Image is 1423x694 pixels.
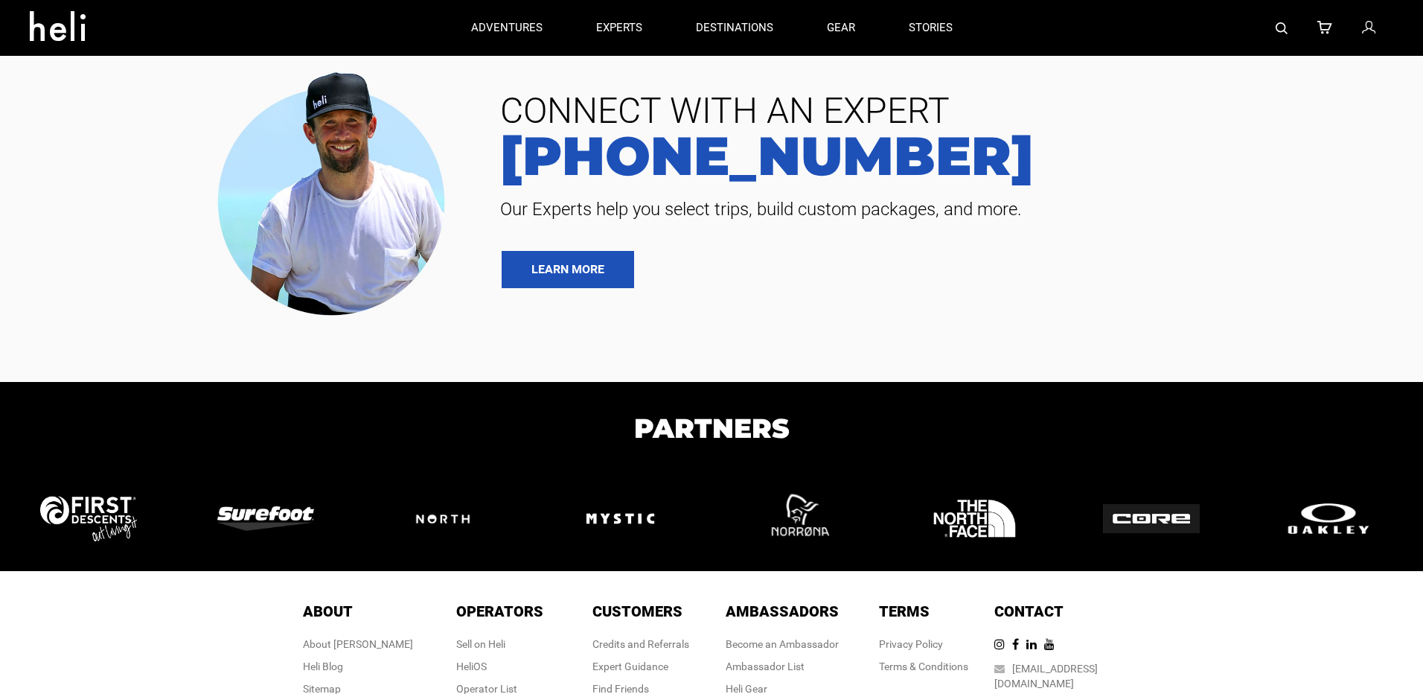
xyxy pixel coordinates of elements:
span: Customers [592,602,682,620]
img: logo [1280,500,1377,538]
div: About [PERSON_NAME] [303,637,413,652]
a: [EMAIL_ADDRESS][DOMAIN_NAME] [994,663,1098,690]
a: Expert Guidance [592,660,668,672]
img: logo [40,496,137,541]
a: Privacy Policy [879,638,943,650]
p: experts [596,20,642,36]
span: Our Experts help you select trips, build custom packages, and more. [489,197,1401,221]
span: About [303,602,353,620]
a: Credits and Referrals [592,638,689,650]
img: logo [394,494,491,544]
span: Contact [994,602,1064,620]
div: Ambassador List [726,659,839,674]
a: HeliOS [456,660,487,672]
img: logo [928,472,1021,565]
img: logo [574,472,667,565]
img: contact our team [206,60,467,322]
p: adventures [471,20,543,36]
div: Sell on Heli [456,637,543,652]
p: destinations [696,20,773,36]
a: Heli Blog [303,660,343,672]
a: [PHONE_NUMBER] [489,129,1401,182]
span: Terms [879,602,930,620]
a: Become an Ambassador [726,638,839,650]
span: CONNECT WITH AN EXPERT [489,93,1401,129]
a: Terms & Conditions [879,660,968,672]
span: Ambassadors [726,602,839,620]
span: Operators [456,602,543,620]
a: LEARN MORE [502,251,634,288]
img: search-bar-icon.svg [1276,22,1288,34]
img: logo [217,506,314,530]
img: logo [1103,504,1200,534]
img: logo [751,472,844,565]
